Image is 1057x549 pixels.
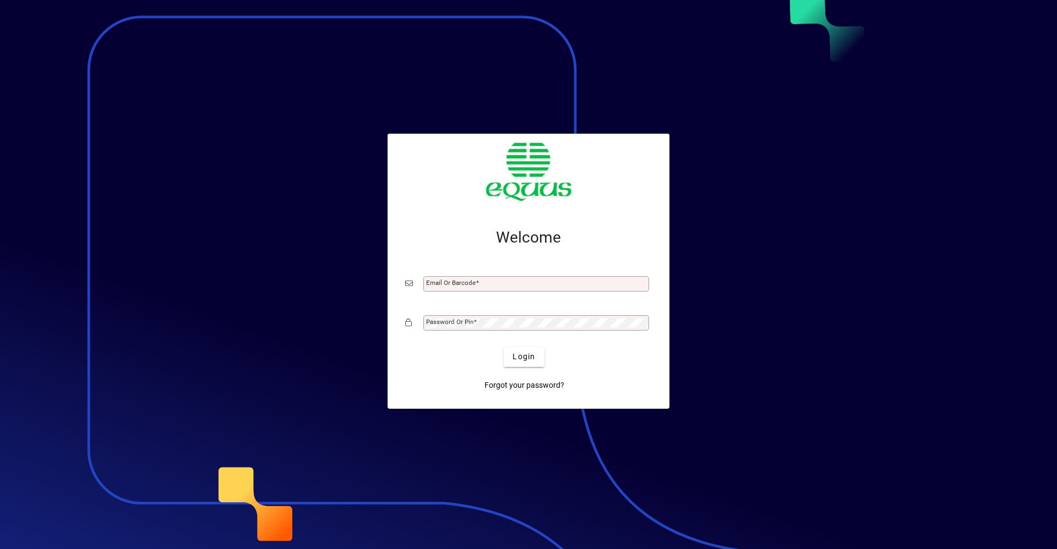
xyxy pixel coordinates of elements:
span: Login [513,351,535,363]
a: Forgot your password? [480,376,569,396]
span: Forgot your password? [484,380,564,391]
mat-label: Password or Pin [426,318,473,326]
button: Login [504,347,544,367]
mat-label: Email or Barcode [426,279,476,287]
h2: Welcome [405,228,652,247]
